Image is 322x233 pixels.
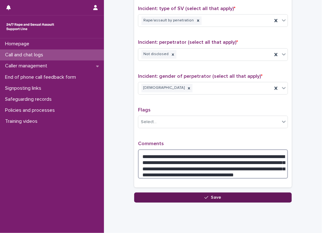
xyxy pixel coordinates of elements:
img: rhQMoQhaT3yELyF149Cw [5,20,55,33]
span: Save [211,195,221,200]
span: Incident: gender of perpetrator (select all that apply) [138,74,262,79]
span: Incident: type of SV (select all that apply) [138,6,235,11]
p: Caller management [3,63,52,69]
p: Call and chat logs [3,52,48,58]
div: Rape/assault by penetration [141,16,195,25]
div: Not disclosed [141,50,170,59]
button: Save [134,192,292,202]
span: Incident: perpetrator (select all that apply) [138,40,238,45]
p: Homepage [3,41,34,47]
p: End of phone call feedback form [3,74,81,80]
span: Flags [138,107,151,112]
p: Policies and processes [3,107,60,113]
p: Safeguarding records [3,96,57,102]
div: Select... [141,119,157,125]
span: Comments [138,141,164,146]
p: Training videos [3,118,43,124]
div: [DEMOGRAPHIC_DATA] [141,84,186,92]
p: Signposting links [3,85,46,91]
